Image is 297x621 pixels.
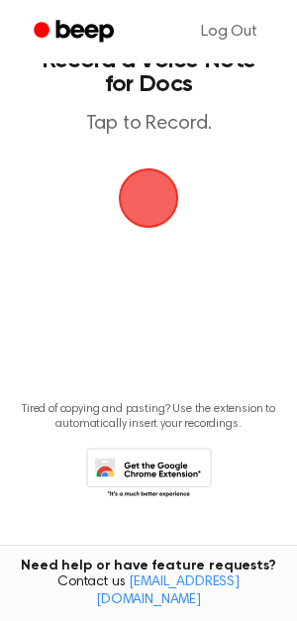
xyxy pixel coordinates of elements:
a: [EMAIL_ADDRESS][DOMAIN_NAME] [96,575,240,607]
h1: Record a Voice Note for Docs [36,49,261,96]
a: Beep [20,13,132,52]
p: Tap to Record. [36,112,261,137]
p: Tired of copying and pasting? Use the extension to automatically insert your recordings. [16,402,281,432]
a: Log Out [181,8,277,55]
span: Contact us [12,574,285,609]
button: Beep Logo [119,168,178,228]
